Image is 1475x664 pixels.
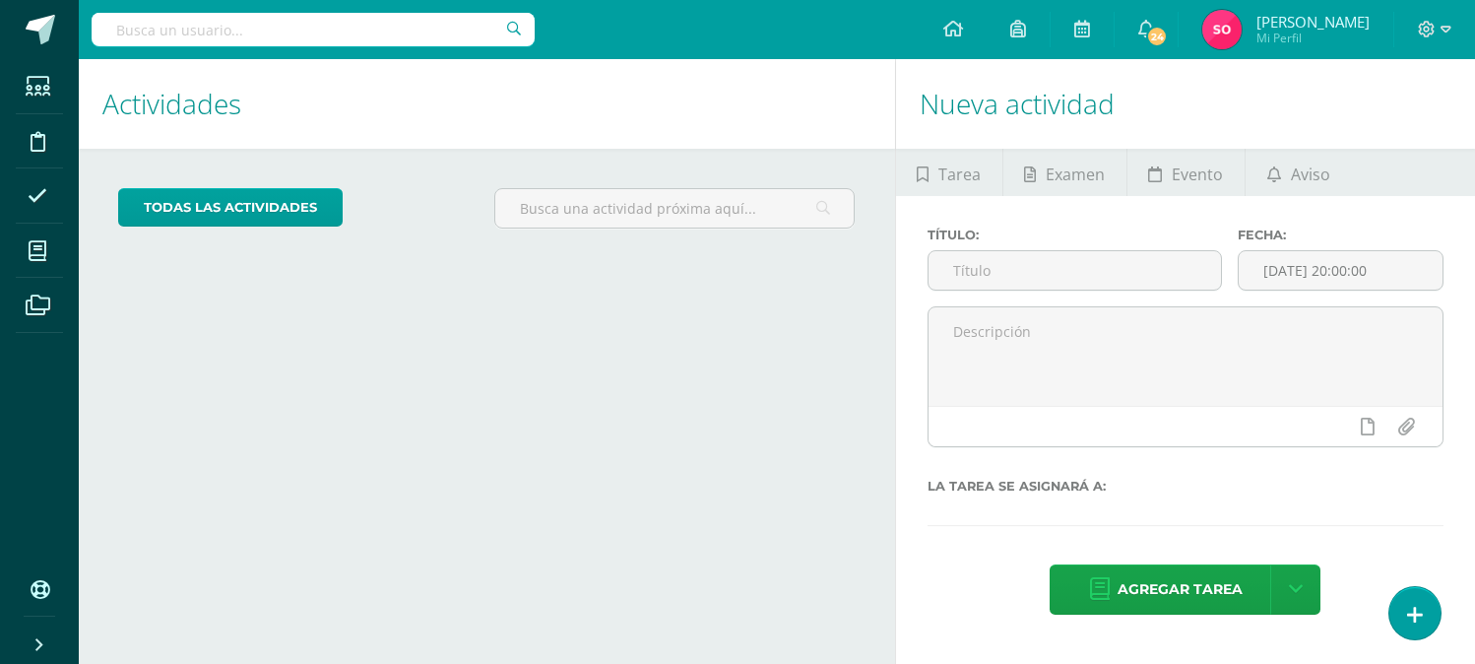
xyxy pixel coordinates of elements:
input: Título [929,251,1221,290]
a: Aviso [1246,149,1351,196]
a: todas las Actividades [118,188,343,227]
label: Título: [928,228,1222,242]
span: Mi Perfil [1256,30,1370,46]
span: 24 [1146,26,1168,47]
span: Tarea [938,151,981,198]
label: La tarea se asignará a: [928,479,1444,494]
span: Agregar tarea [1118,565,1243,614]
h1: Actividades [102,59,871,149]
span: Evento [1172,151,1223,198]
a: Evento [1127,149,1245,196]
span: [PERSON_NAME] [1256,12,1370,32]
input: Busca una actividad próxima aquí... [495,189,854,228]
span: Examen [1046,151,1105,198]
a: Tarea [896,149,1002,196]
span: Aviso [1291,151,1330,198]
label: Fecha: [1238,228,1443,242]
input: Busca un usuario... [92,13,535,46]
h1: Nueva actividad [920,59,1452,149]
input: Fecha de entrega [1239,251,1443,290]
a: Examen [1003,149,1126,196]
img: 80bd3e3712b423d2cfccecd2746d1354.png [1202,10,1242,49]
